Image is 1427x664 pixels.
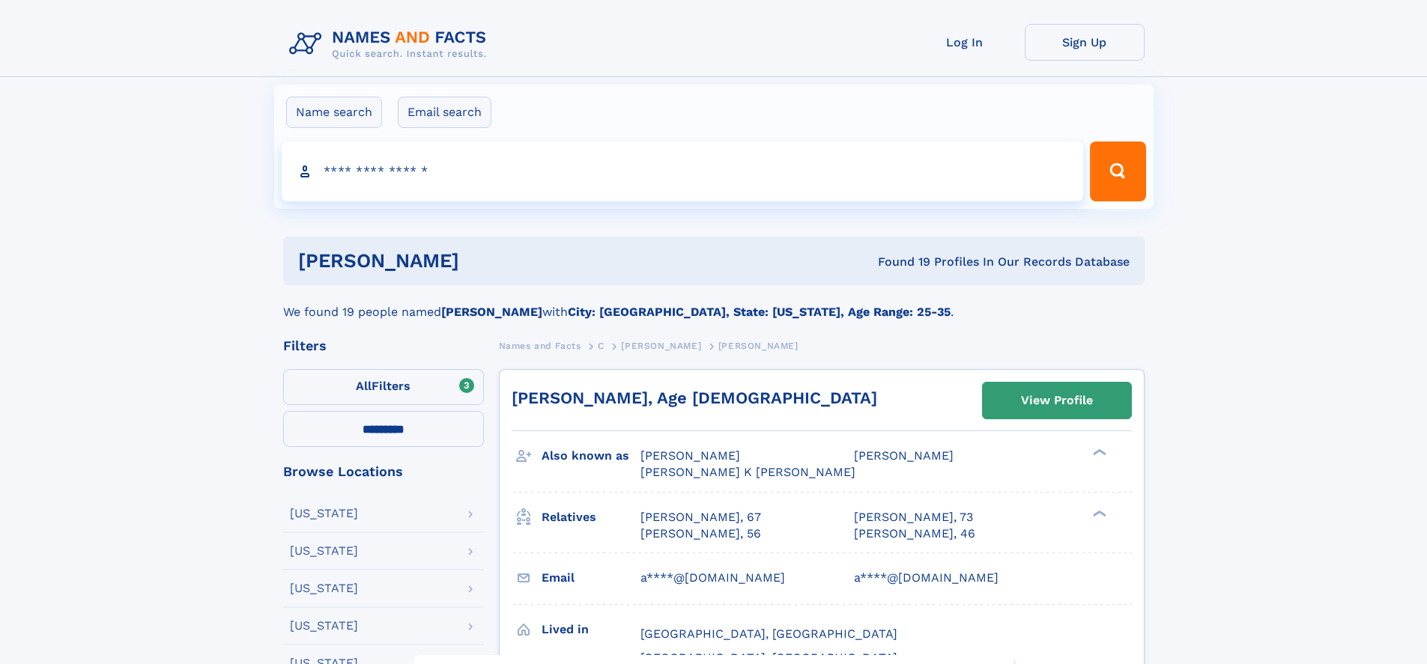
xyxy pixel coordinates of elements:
[512,389,877,407] a: [PERSON_NAME], Age [DEMOGRAPHIC_DATA]
[640,465,855,479] span: [PERSON_NAME] K [PERSON_NAME]
[598,336,605,355] a: C
[542,505,640,530] h3: Relatives
[668,254,1130,270] div: Found 19 Profiles In Our Records Database
[283,24,499,64] img: Logo Names and Facts
[621,341,701,351] span: [PERSON_NAME]
[398,97,491,128] label: Email search
[568,305,951,319] b: City: [GEOGRAPHIC_DATA], State: [US_STATE], Age Range: 25-35
[640,627,897,641] span: [GEOGRAPHIC_DATA], [GEOGRAPHIC_DATA]
[1021,383,1093,418] div: View Profile
[983,383,1131,418] a: View Profile
[499,336,581,355] a: Names and Facts
[286,97,382,128] label: Name search
[290,620,358,632] div: [US_STATE]
[854,526,975,542] a: [PERSON_NAME], 46
[356,379,372,393] span: All
[283,465,484,478] div: Browse Locations
[290,582,358,594] div: [US_STATE]
[1025,24,1145,61] a: Sign Up
[640,448,740,463] span: [PERSON_NAME]
[542,443,640,469] h3: Also known as
[905,24,1025,61] a: Log In
[283,285,1145,321] div: We found 19 people named with .
[298,252,669,270] h1: [PERSON_NAME]
[718,341,799,351] span: [PERSON_NAME]
[1089,508,1107,518] div: ❯
[283,369,484,405] label: Filters
[598,341,605,351] span: C
[283,339,484,353] div: Filters
[854,448,954,463] span: [PERSON_NAME]
[854,509,973,526] a: [PERSON_NAME], 73
[290,508,358,520] div: [US_STATE]
[282,141,1084,201] input: search input
[1090,141,1145,201] button: Search Button
[542,617,640,642] h3: Lived in
[640,526,761,542] a: [PERSON_NAME], 56
[640,509,761,526] a: [PERSON_NAME], 67
[441,305,542,319] b: [PERSON_NAME]
[621,336,701,355] a: [PERSON_NAME]
[290,545,358,557] div: [US_STATE]
[1089,448,1107,457] div: ❯
[542,565,640,591] h3: Email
